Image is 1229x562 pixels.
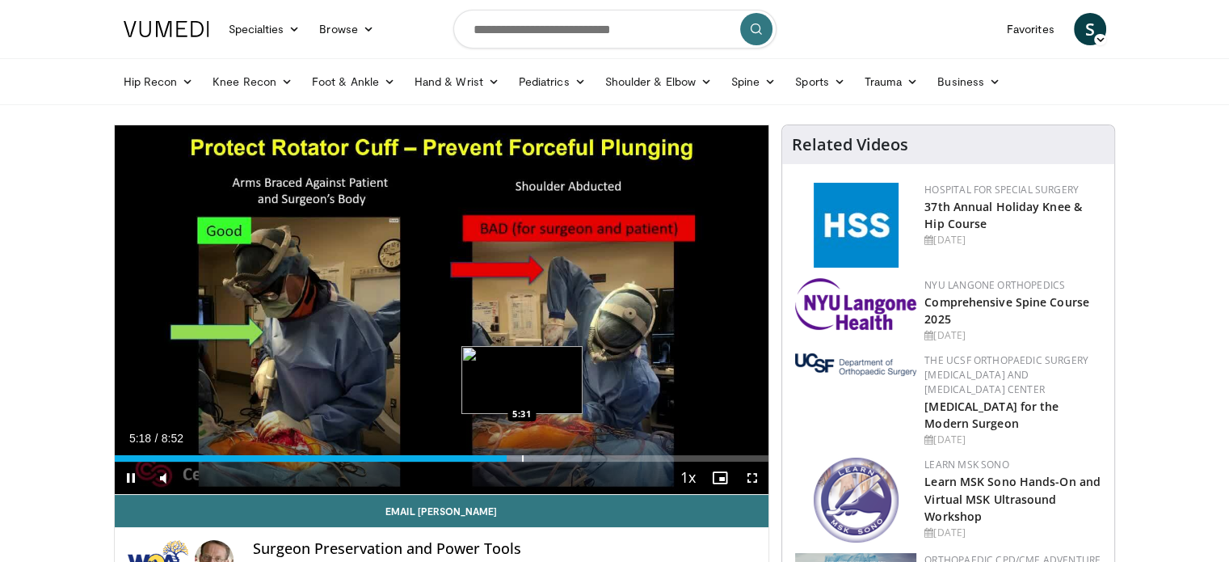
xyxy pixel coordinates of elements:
[203,65,302,98] a: Knee Recon
[155,432,158,445] span: /
[219,13,310,45] a: Specialties
[253,540,755,558] h4: Surgeon Preservation and Power Tools
[115,125,769,495] video-js: Video Player
[924,353,1088,396] a: The UCSF Orthopaedic Surgery [MEDICAL_DATA] and [MEDICAL_DATA] Center
[596,65,722,98] a: Shoulder & Elbow
[924,183,1079,196] a: Hospital for Special Surgery
[704,462,736,494] button: Enable picture-in-picture mode
[722,65,785,98] a: Spine
[129,432,151,445] span: 5:18
[924,199,1082,231] a: 37th Annual Holiday Knee & Hip Course
[795,278,916,330] img: 196d80fa-0fd9-4c83-87ed-3e4f30779ad7.png.150x105_q85_autocrop_double_scale_upscale_version-0.2.png
[924,474,1101,523] a: Learn MSK Sono Hands-On and Virtual MSK Ultrasound Workshop
[924,526,1101,540] div: [DATE]
[795,353,916,376] img: a6d6918c-f2a3-44c9-9500-0c9223dfe101.png.150x105_q85_autocrop_double_scale_upscale_version-0.2.png
[115,455,769,462] div: Progress Bar
[671,462,704,494] button: Playback Rate
[997,13,1064,45] a: Favorites
[924,458,1008,471] a: Learn MSK Sono
[147,462,179,494] button: Mute
[924,294,1089,327] a: Comprehensive Spine Course 2025
[509,65,596,98] a: Pediatrics
[924,278,1065,292] a: NYU Langone Orthopedics
[114,65,204,98] a: Hip Recon
[924,328,1101,343] div: [DATE]
[814,183,899,268] img: f5c2b4a9-8f32-47da-86a2-cd262eba5885.gif.150x105_q85_autocrop_double_scale_upscale_version-0.2.jpg
[461,346,583,414] img: image.jpeg
[115,462,147,494] button: Pause
[124,21,209,37] img: VuMedi Logo
[1074,13,1106,45] a: S
[785,65,855,98] a: Sports
[115,495,769,527] a: Email [PERSON_NAME]
[855,65,928,98] a: Trauma
[162,432,183,445] span: 8:52
[924,399,1059,431] a: [MEDICAL_DATA] for the Modern Surgeon
[736,462,768,494] button: Fullscreen
[309,13,384,45] a: Browse
[924,233,1101,247] div: [DATE]
[453,10,777,49] input: Search topics, interventions
[302,65,405,98] a: Foot & Ankle
[928,65,1010,98] a: Business
[924,433,1101,447] div: [DATE]
[405,65,509,98] a: Hand & Wrist
[814,458,899,543] img: 4ce8947a-107b-4209-aad2-fe49418c94a8.png.150x105_q85_autocrop_double_scale_upscale_version-0.2.png
[792,135,908,154] h4: Related Videos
